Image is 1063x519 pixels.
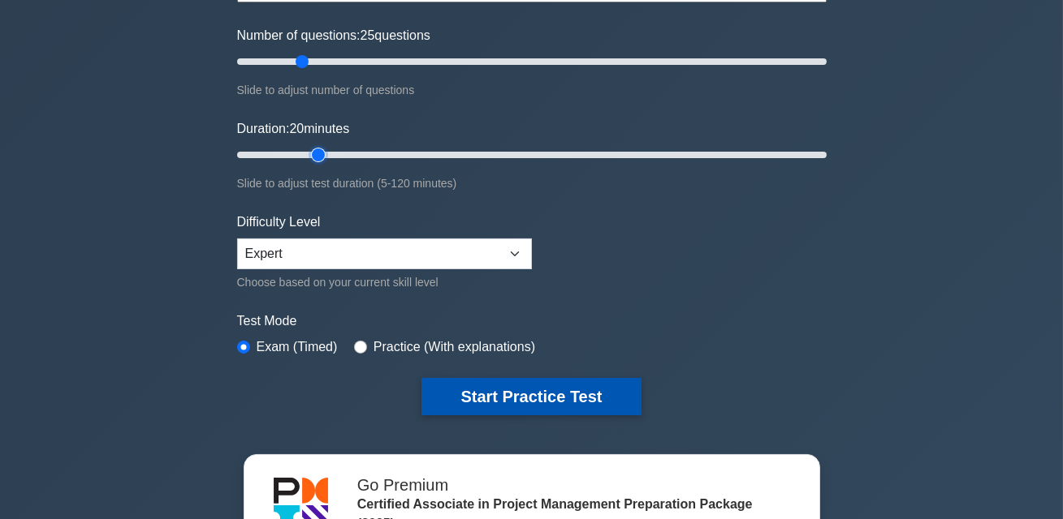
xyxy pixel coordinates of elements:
label: Difficulty Level [237,212,321,232]
label: Exam (Timed) [257,337,338,357]
div: Slide to adjust number of questions [237,80,827,100]
label: Test Mode [237,311,827,331]
span: 25 [361,28,375,42]
label: Number of questions: questions [237,26,430,45]
button: Start Practice Test [421,378,641,415]
label: Practice (With explanations) [374,337,535,357]
div: Choose based on your current skill level [237,272,532,292]
label: Duration: minutes [237,119,350,139]
span: 20 [289,122,304,135]
div: Slide to adjust test duration (5-120 minutes) [237,174,827,193]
